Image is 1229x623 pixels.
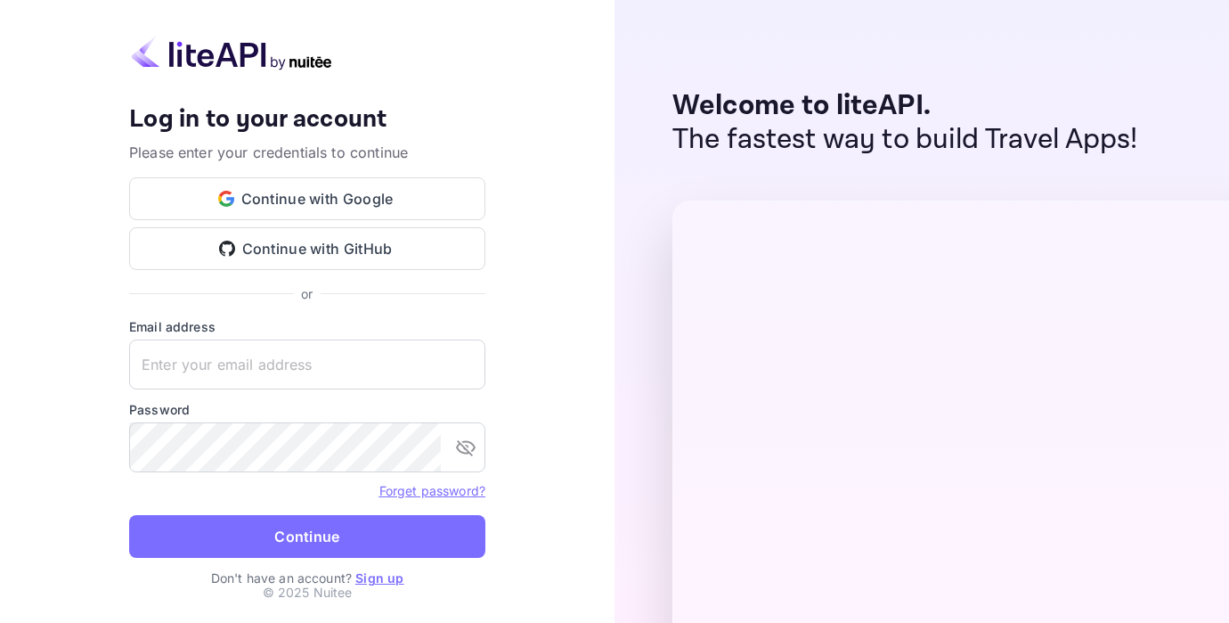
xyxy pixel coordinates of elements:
[129,142,485,163] p: Please enter your credentials to continue
[129,340,485,389] input: Enter your email address
[129,400,485,419] label: Password
[672,123,1138,157] p: The fastest way to build Travel Apps!
[301,284,313,303] p: or
[129,317,485,336] label: Email address
[448,430,484,465] button: toggle password visibility
[355,570,403,586] a: Sign up
[129,515,485,558] button: Continue
[129,227,485,270] button: Continue with GitHub
[263,583,353,602] p: © 2025 Nuitee
[129,104,485,135] h4: Log in to your account
[379,481,485,499] a: Forget password?
[129,36,334,70] img: liteapi
[129,177,485,220] button: Continue with Google
[129,569,485,587] p: Don't have an account?
[672,89,1138,123] p: Welcome to liteAPI.
[379,483,485,498] a: Forget password?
